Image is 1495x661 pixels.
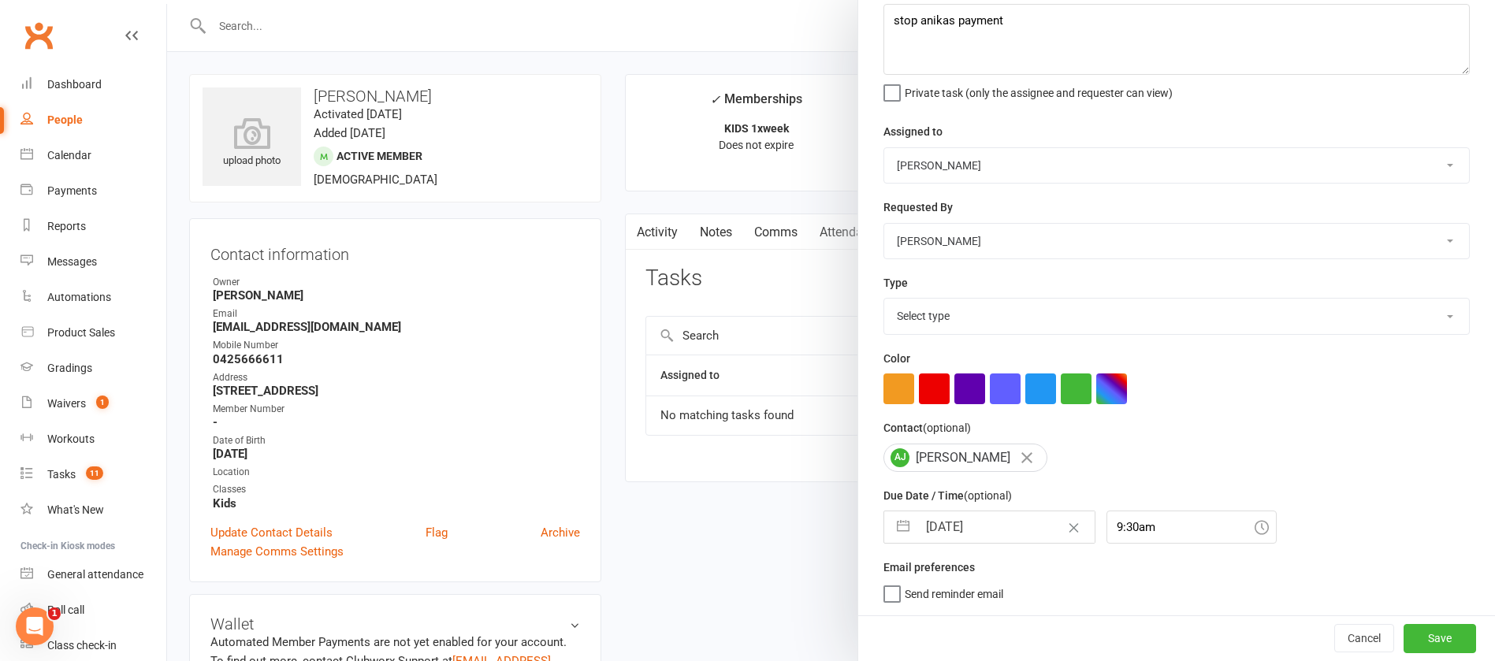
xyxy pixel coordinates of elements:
[883,444,1047,472] div: [PERSON_NAME]
[883,350,910,367] label: Color
[47,603,84,616] div: Roll call
[47,397,86,410] div: Waivers
[47,568,143,581] div: General attendance
[964,489,1012,502] small: (optional)
[20,102,166,138] a: People
[20,492,166,528] a: What's New
[1334,624,1394,652] button: Cancel
[883,487,1012,504] label: Due Date / Time
[923,421,971,434] small: (optional)
[20,280,166,315] a: Automations
[20,244,166,280] a: Messages
[20,138,166,173] a: Calendar
[47,639,117,652] div: Class check-in
[905,582,1003,600] span: Send reminder email
[20,592,166,628] a: Roll call
[1404,624,1476,652] button: Save
[86,466,103,480] span: 11
[47,291,111,303] div: Automations
[20,209,166,244] a: Reports
[20,351,166,386] a: Gradings
[47,149,91,162] div: Calendar
[883,4,1470,75] textarea: stop anikas payment
[47,220,86,232] div: Reports
[20,173,166,209] a: Payments
[47,433,95,445] div: Workouts
[883,274,908,292] label: Type
[19,16,58,55] a: Clubworx
[47,468,76,481] div: Tasks
[47,362,92,374] div: Gradings
[16,607,54,645] iframe: Intercom live chat
[883,559,975,576] label: Email preferences
[883,199,953,216] label: Requested By
[47,255,97,268] div: Messages
[883,123,943,140] label: Assigned to
[47,326,115,339] div: Product Sales
[47,503,104,516] div: What's New
[20,421,166,457] a: Workouts
[905,81,1173,99] span: Private task (only the assignee and requester can view)
[96,395,109,409] span: 1
[47,78,102,91] div: Dashboard
[47,184,97,197] div: Payments
[20,67,166,102] a: Dashboard
[20,557,166,592] a: General attendance kiosk mode
[20,315,166,351] a: Product Sales
[20,457,166,492] a: Tasks 11
[891,448,909,467] span: AJ
[20,386,166,421] a: Waivers 1
[1060,512,1088,542] button: Clear Date
[883,419,971,436] label: Contact
[48,607,61,620] span: 1
[47,113,83,126] div: People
